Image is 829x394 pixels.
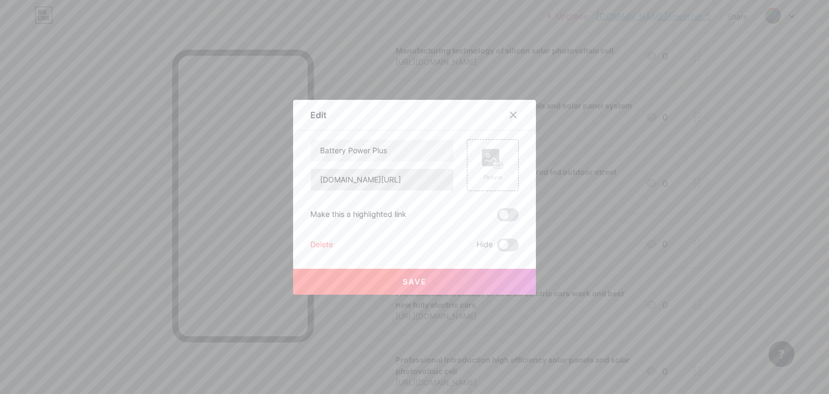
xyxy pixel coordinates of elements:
span: Save [403,277,427,286]
button: Save [293,269,536,295]
span: Hide [477,239,493,252]
input: Title [311,140,453,161]
div: Make this a highlighted link [310,208,406,221]
div: Delete [310,239,333,252]
div: Edit [310,108,327,121]
input: URL [311,169,453,191]
div: Picture [482,173,504,181]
